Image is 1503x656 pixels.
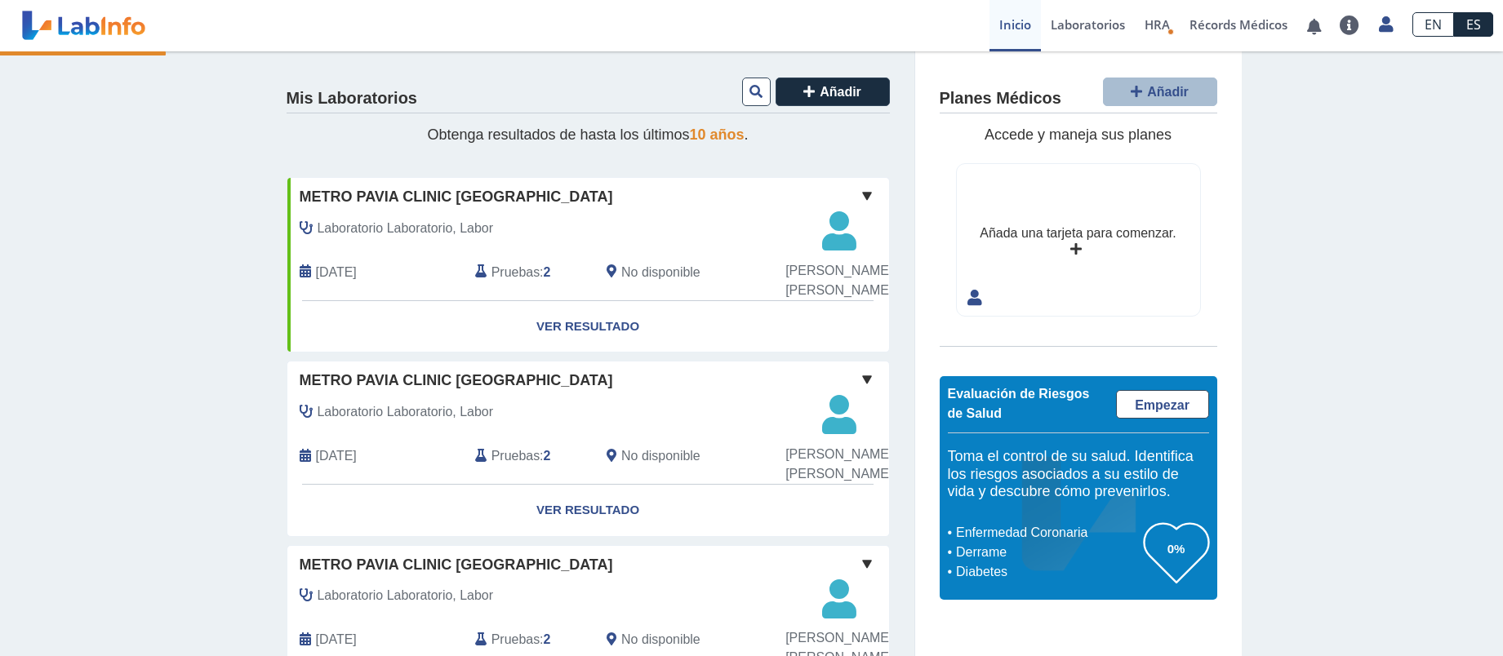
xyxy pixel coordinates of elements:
[287,301,889,352] a: Ver Resultado
[491,263,540,282] span: Pruebas
[1147,85,1189,99] span: Añadir
[1135,398,1190,412] span: Empezar
[952,523,1144,543] li: Enfermedad Coronaria
[980,224,1176,243] div: Añada una tarjeta para comenzar.
[316,263,357,282] span: 2025-08-25
[1116,390,1209,419] a: Empezar
[427,126,748,143] span: Obtenga resultados de hasta los últimos .
[1144,539,1209,559] h3: 0%
[463,256,594,288] div: :
[463,623,594,655] div: :
[621,630,700,649] span: No disponible
[1103,78,1217,106] button: Añadir
[287,89,417,109] h4: Mis Laboratorios
[287,485,889,536] a: Ver Resultado
[1454,12,1493,37] a: ES
[621,263,700,282] span: No disponible
[1145,16,1170,33] span: HRA
[948,387,1090,420] span: Evaluación de Riesgos de Salud
[1412,12,1454,37] a: EN
[948,448,1209,501] h5: Toma el control de su salud. Identifica los riesgos asociados a su estilo de vida y descubre cómo...
[318,586,494,605] span: Laboratorio Laboratorio, Labor
[985,126,1172,143] span: Accede y maneja sus planes
[621,446,700,466] span: No disponible
[300,370,613,392] span: Metro Pavia Clinic [GEOGRAPHIC_DATA]
[820,85,861,99] span: Añadir
[952,543,1144,562] li: Derrame
[785,445,892,484] span: [PERSON_NAME] [PERSON_NAME]
[776,78,890,106] button: Añadir
[491,446,540,466] span: Pruebas
[690,126,745,143] span: 10 años
[316,630,357,649] span: 2025-07-28
[316,446,357,466] span: 2025-08-11
[544,449,551,463] b: 2
[952,562,1144,582] li: Diabetes
[300,554,613,576] span: Metro Pavia Clinic [GEOGRAPHIC_DATA]
[544,265,551,279] b: 2
[318,219,494,238] span: Laboratorio Laboratorio, Labor
[785,261,892,300] span: [PERSON_NAME] [PERSON_NAME]
[463,440,594,472] div: :
[940,89,1061,109] h4: Planes Médicos
[300,186,613,208] span: Metro Pavia Clinic [GEOGRAPHIC_DATA]
[318,402,494,422] span: Laboratorio Laboratorio, Labor
[544,632,551,646] b: 2
[491,630,540,649] span: Pruebas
